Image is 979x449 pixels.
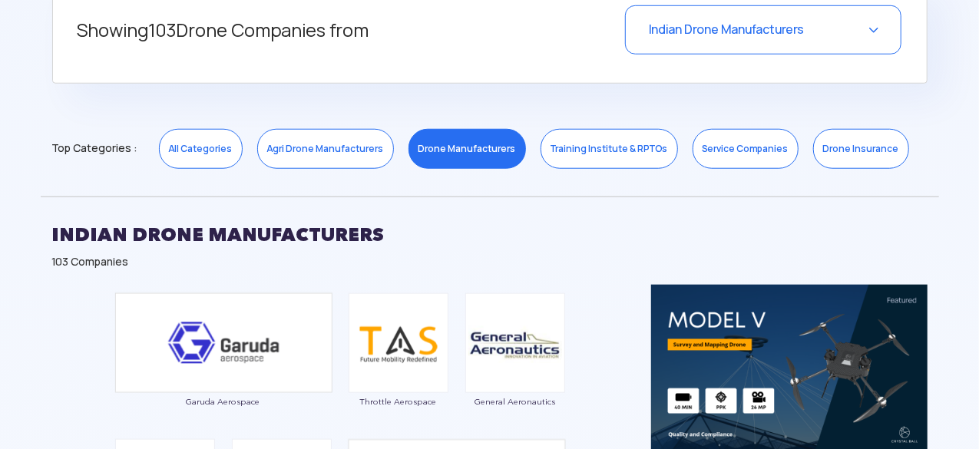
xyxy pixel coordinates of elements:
div: 103 Companies [52,254,928,269]
span: Garuda Aerospace [114,397,332,406]
a: Throttle Aerospace [348,335,449,405]
a: All Categories [159,129,243,169]
span: General Aeronautics [465,397,566,406]
span: Indian Drone Manufacturers [649,21,804,38]
a: Garuda Aerospace [114,335,332,406]
img: ic_garuda_eco.png [114,292,332,393]
h2: INDIAN DRONE MANUFACTURERS [52,216,928,254]
img: ic_general.png [465,293,565,393]
a: Drone Insurance [813,129,909,169]
a: Training Institute & RPTOs [541,129,678,169]
span: 103 [149,18,177,42]
a: Service Companies [693,129,799,169]
a: Drone Manufacturers [408,129,526,169]
h5: Showing Drone Companies from [78,5,531,56]
img: ic_throttle.png [349,293,448,393]
a: Agri Drone Manufacturers [257,129,394,169]
span: Top Categories : [52,136,137,160]
a: General Aeronautics [465,335,566,405]
span: Throttle Aerospace [348,397,449,406]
